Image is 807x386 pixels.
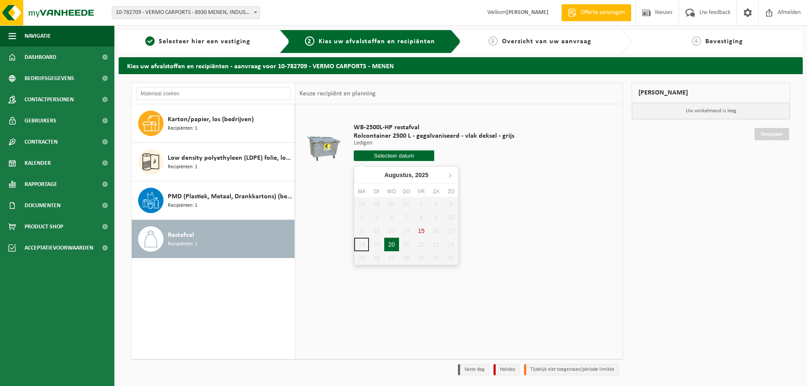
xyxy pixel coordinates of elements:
[168,230,194,240] span: Restafval
[25,110,56,131] span: Gebruikers
[136,87,291,100] input: Materiaal zoeken
[754,128,789,140] a: Doorgaan
[429,187,444,196] div: za
[25,68,74,89] span: Bedrijfsgegevens
[132,181,295,220] button: PMD (Plastiek, Metaal, Drankkartons) (bedrijven) Recipiënten: 1
[632,103,790,119] p: Uw winkelmand is leeg
[561,4,631,21] a: Offerte aanvragen
[354,132,514,140] span: Rolcontainer 2500 L - gegalvaniseerd - vlak deksel - grijs
[25,89,74,110] span: Contactpersonen
[25,131,58,153] span: Contracten
[369,187,384,196] div: di
[632,83,790,103] div: [PERSON_NAME]
[384,187,399,196] div: wo
[506,9,549,16] strong: [PERSON_NAME]
[354,140,514,146] p: Ledigen
[414,187,429,196] div: vr
[488,36,498,46] span: 3
[132,104,295,143] button: Karton/papier, los (bedrijven) Recipiënten: 1
[354,187,369,196] div: ma
[25,216,63,237] span: Product Shop
[168,153,292,163] span: Low density polyethyleen (LDPE) folie, los, naturel
[132,220,295,258] button: Restafval Recipiënten: 1
[168,114,254,125] span: Karton/papier, los (bedrijven)
[399,187,414,196] div: do
[112,6,260,19] span: 10-782709 - VERMO CARPORTS - 8930 MENEN, INDUSTRIELAAN 105
[319,38,435,45] span: Kies uw afvalstoffen en recipiënten
[444,187,458,196] div: zo
[25,153,51,174] span: Kalender
[112,7,260,19] span: 10-782709 - VERMO CARPORTS - 8930 MENEN, INDUSTRIELAAN 105
[305,36,314,46] span: 2
[168,202,197,210] span: Recipiënten: 1
[579,8,627,17] span: Offerte aanvragen
[168,125,197,133] span: Recipiënten: 1
[25,195,61,216] span: Documenten
[119,57,803,74] h2: Kies uw afvalstoffen en recipiënten - aanvraag voor 10-782709 - VERMO CARPORTS - MENEN
[381,168,432,182] div: Augustus,
[415,172,428,178] i: 2025
[705,38,743,45] span: Bevestiging
[692,36,701,46] span: 4
[25,237,93,258] span: Acceptatievoorwaarden
[168,192,292,202] span: PMD (Plastiek, Metaal, Drankkartons) (bedrijven)
[494,364,520,375] li: Holiday
[25,174,57,195] span: Rapportage
[502,38,591,45] span: Overzicht van uw aanvraag
[354,123,514,132] span: WB-2500L-HP restafval
[168,240,197,248] span: Recipiënten: 1
[168,163,197,171] span: Recipiënten: 1
[384,238,399,251] div: 20
[145,36,155,46] span: 1
[295,83,380,104] div: Keuze recipiënt en planning
[132,143,295,181] button: Low density polyethyleen (LDPE) folie, los, naturel Recipiënten: 1
[159,38,250,45] span: Selecteer hier een vestiging
[458,364,489,375] li: Vaste dag
[123,36,273,47] a: 1Selecteer hier een vestiging
[524,364,619,375] li: Tijdelijk niet toegestaan/période limitée
[25,25,51,47] span: Navigatie
[354,150,434,161] input: Selecteer datum
[25,47,56,68] span: Dashboard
